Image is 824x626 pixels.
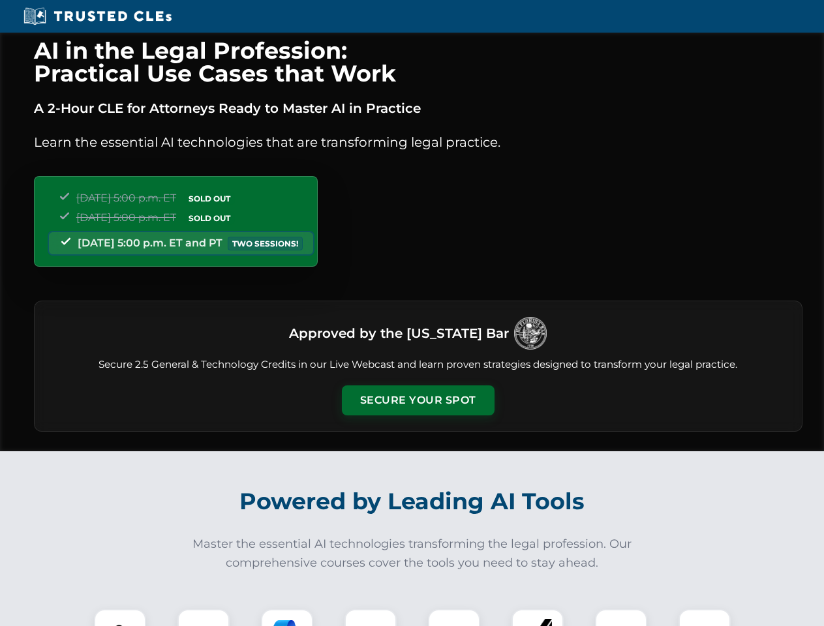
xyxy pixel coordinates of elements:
h1: AI in the Legal Profession: Practical Use Cases that Work [34,39,802,85]
img: Trusted CLEs [20,7,175,26]
button: Secure Your Spot [342,385,495,415]
p: Master the essential AI technologies transforming the legal profession. Our comprehensive courses... [184,535,641,573]
span: SOLD OUT [184,192,235,205]
span: SOLD OUT [184,211,235,225]
span: [DATE] 5:00 p.m. ET [76,211,176,224]
p: Learn the essential AI technologies that are transforming legal practice. [34,132,802,153]
p: Secure 2.5 General & Technology Credits in our Live Webcast and learn proven strategies designed ... [50,357,786,372]
h2: Powered by Leading AI Tools [51,479,774,524]
span: [DATE] 5:00 p.m. ET [76,192,176,204]
h3: Approved by the [US_STATE] Bar [289,321,509,345]
img: Logo [514,317,547,350]
p: A 2-Hour CLE for Attorneys Ready to Master AI in Practice [34,98,802,119]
